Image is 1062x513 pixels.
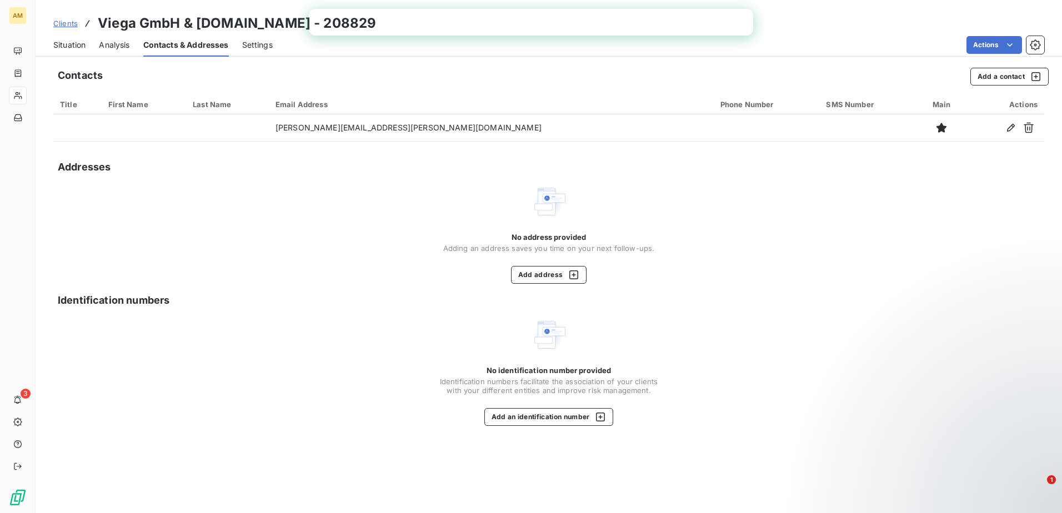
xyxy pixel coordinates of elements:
[923,100,960,109] div: Main
[840,405,1062,483] iframe: Intercom notifications message
[484,408,614,426] button: Add an identification number
[826,100,909,109] div: SMS Number
[60,100,95,109] div: Title
[275,100,707,109] div: Email Address
[970,68,1049,85] button: Add a contact
[98,13,376,33] h3: Viega GmbH & [DOMAIN_NAME] - 208829
[99,39,129,51] span: Analysis
[966,36,1022,54] button: Actions
[269,114,714,141] td: [PERSON_NAME][EMAIL_ADDRESS][PERSON_NAME][DOMAIN_NAME]
[438,377,660,395] span: Identification numbers facilitate the association of your clients with your different entities an...
[143,39,229,51] span: Contacts & Addresses
[58,293,169,308] h5: Identification numbers
[53,18,78,29] a: Clients
[53,39,86,51] span: Situation
[1024,475,1051,502] iframe: Intercom live chat
[108,100,179,109] div: First Name
[53,19,78,28] span: Clients
[58,159,111,175] h5: Addresses
[487,366,612,375] span: No identification number provided
[242,39,273,51] span: Settings
[443,244,655,253] span: Adding an address saves you time on your next follow-ups.
[1047,475,1056,484] span: 1
[511,266,587,284] button: Add address
[9,7,27,24] div: AM
[531,184,567,219] img: Empty state
[9,489,27,506] img: Logo LeanPay
[58,68,103,83] h5: Contacts
[720,100,813,109] div: Phone Number
[512,233,587,242] span: No address provided
[193,100,262,109] div: Last Name
[973,100,1038,109] div: Actions
[309,9,753,36] iframe: Intercom live chat bannière
[21,389,31,399] span: 3
[531,317,567,353] img: Empty state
